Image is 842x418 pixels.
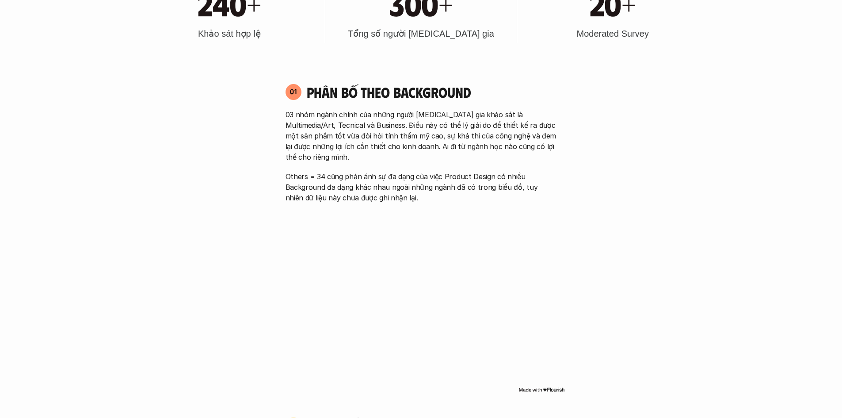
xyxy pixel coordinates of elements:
[307,84,557,100] h4: Phân bố theo background
[576,27,648,40] h3: Moderated Survey
[290,88,297,95] p: 01
[286,171,557,203] p: Others = 34 cũng phản ánh sự đa dạng của việc Product Design có nhiều Background đa dạng khác nha...
[348,27,494,40] h3: Tổng số người [MEDICAL_DATA] gia
[198,27,261,40] h3: Khảo sát hợp lệ
[286,109,557,162] p: 03 nhóm ngành chính của những người [MEDICAL_DATA] gia khảo sát là Multimedia/Art, Tecnical và Bu...
[518,386,565,393] img: Made with Flourish
[278,216,565,384] iframe: Interactive or visual content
